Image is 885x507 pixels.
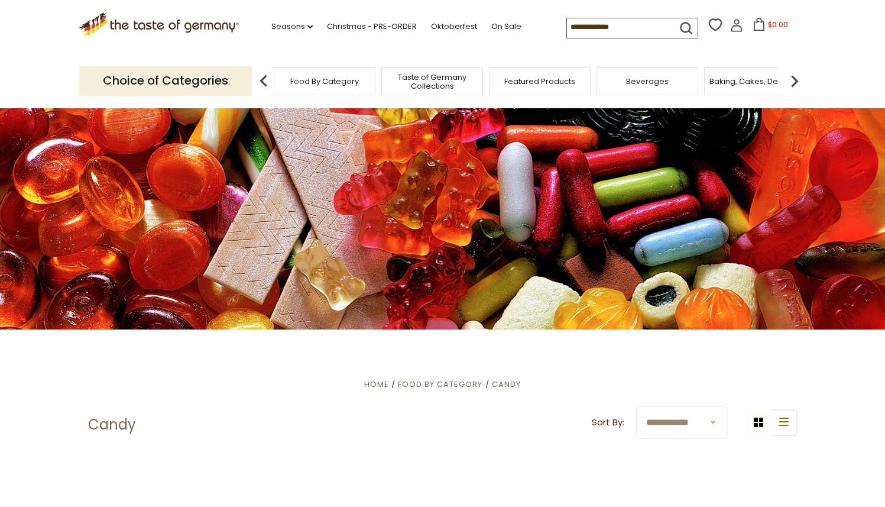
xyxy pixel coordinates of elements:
img: previous arrow [252,69,275,93]
a: Featured Products [504,77,575,86]
p: Choice of Categories [79,66,252,95]
a: Christmas - PRE-ORDER [327,20,417,33]
img: next arrow [783,69,806,93]
button: $0.00 [745,18,796,35]
label: Sort By: [592,415,624,430]
a: Oktoberfest [431,20,477,33]
a: Baking, Cakes, Desserts [709,77,801,86]
h1: Candy [88,416,136,434]
a: Beverages [626,77,669,86]
a: Candy [492,379,521,390]
a: On Sale [491,20,521,33]
span: $0.00 [768,20,788,30]
a: Seasons [271,20,313,33]
a: Taste of Germany Collections [385,73,479,91]
a: Food By Category [398,379,482,390]
a: Food By Category [290,77,359,86]
a: Home [364,379,389,390]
